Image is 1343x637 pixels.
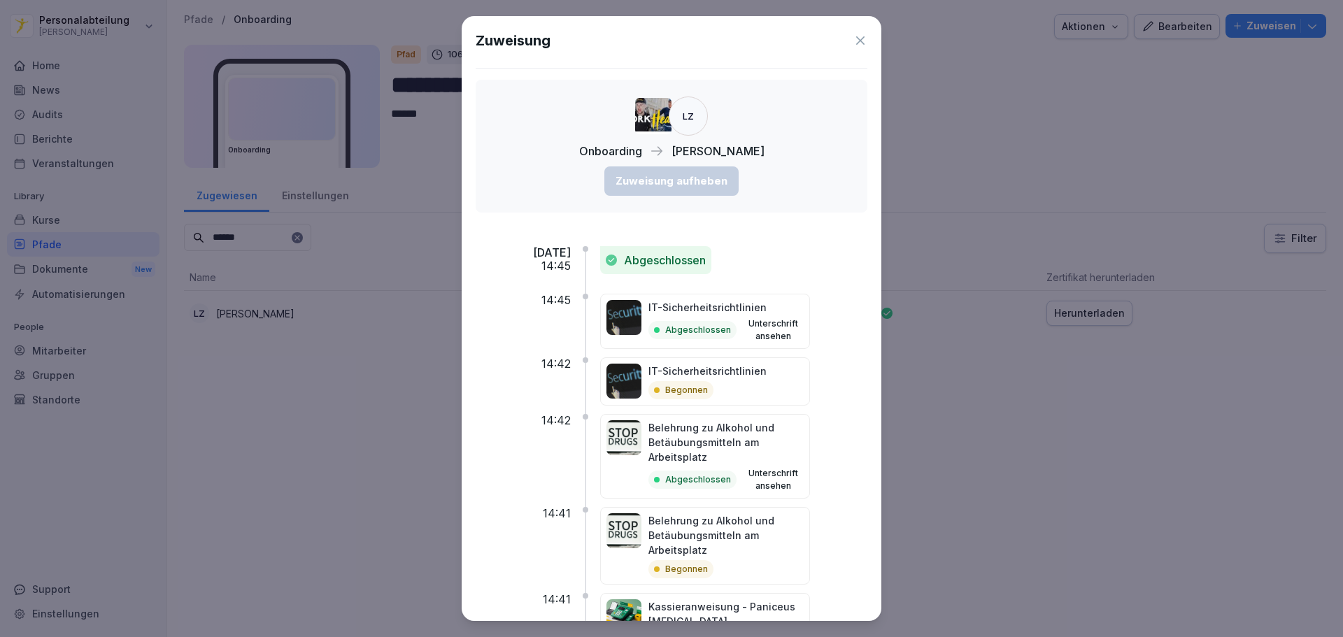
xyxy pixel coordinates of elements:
[616,173,727,189] div: Zuweisung aufheben
[648,300,804,315] p: IT-Sicherheitsrichtlinien
[669,96,708,136] div: LZ
[606,513,641,548] img: chcy4n51endi7ma8fmhszelz.png
[606,300,641,335] img: msj3dytn6rmugecro9tfk5p0.png
[624,252,706,269] p: Abgeschlossen
[742,317,804,343] button: Unterschrift ansehen
[671,143,765,159] p: [PERSON_NAME]
[665,324,731,336] p: Abgeschlossen
[543,507,571,520] p: 14:41
[543,593,571,606] p: 14:41
[579,143,642,159] p: Onboarding
[606,599,641,634] img: fvkk888r47r6bwfldzgy1v13.png
[606,364,641,399] img: msj3dytn6rmugecro9tfk5p0.png
[541,357,571,371] p: 14:42
[665,473,731,486] p: Abgeschlossen
[742,467,804,492] button: Unterschrift ansehen
[541,414,571,427] p: 14:42
[606,420,641,455] img: chcy4n51endi7ma8fmhszelz.png
[541,259,571,273] p: 14:45
[476,30,550,51] h1: Zuweisung
[635,98,671,134] img: xsq6pif1bkyf9agazq77nwco.png
[665,563,708,575] p: Begonnen
[648,513,804,557] p: Belehrung zu Alkohol und Betäubungsmitteln am Arbeitsplatz
[648,364,767,378] p: IT-Sicherheitsrichtlinien
[665,384,708,396] p: Begonnen
[604,166,739,196] button: Zuweisung aufheben
[541,294,571,307] p: 14:45
[648,420,804,464] p: Belehrung zu Alkohol und Betäubungsmitteln am Arbeitsplatz
[533,246,571,259] p: [DATE]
